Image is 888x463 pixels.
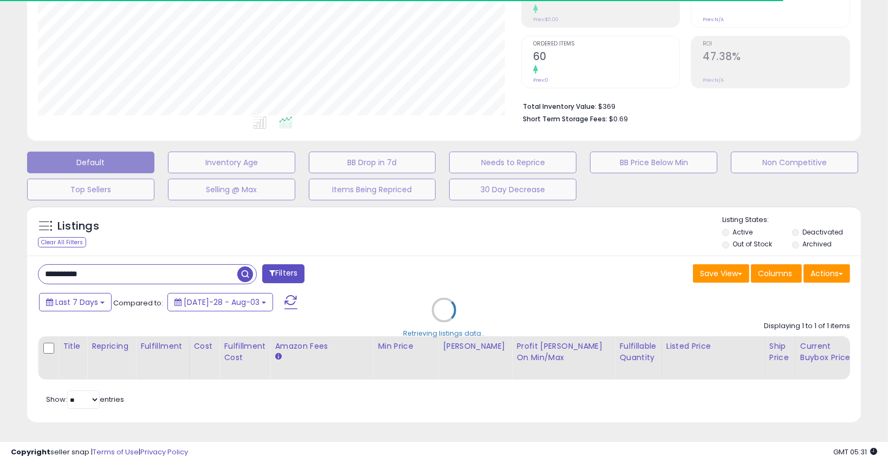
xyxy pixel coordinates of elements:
a: Privacy Policy [140,447,188,457]
button: BB Drop in 7d [309,152,436,173]
button: Default [27,152,154,173]
span: $0.69 [609,114,628,124]
h2: 60 [533,50,680,65]
small: Prev: N/A [703,77,724,83]
li: $369 [523,99,842,112]
small: Prev: 0 [533,77,548,83]
div: seller snap | | [11,447,188,458]
b: Total Inventory Value: [523,102,597,111]
div: Retrieving listings data.. [404,329,485,338]
button: BB Price Below Min [590,152,717,173]
button: Needs to Reprice [449,152,576,173]
button: Non Competitive [731,152,858,173]
h2: 47.38% [703,50,850,65]
button: Top Sellers [27,179,154,200]
span: ROI [703,41,850,47]
button: Selling @ Max [168,179,295,200]
button: Items Being Repriced [309,179,436,200]
button: 30 Day Decrease [449,179,576,200]
span: 2025-08-12 05:31 GMT [833,447,877,457]
b: Short Term Storage Fees: [523,114,607,123]
strong: Copyright [11,447,50,457]
button: Inventory Age [168,152,295,173]
a: Terms of Use [93,447,139,457]
small: Prev: N/A [703,16,724,23]
span: Ordered Items [533,41,680,47]
small: Prev: $0.00 [533,16,559,23]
